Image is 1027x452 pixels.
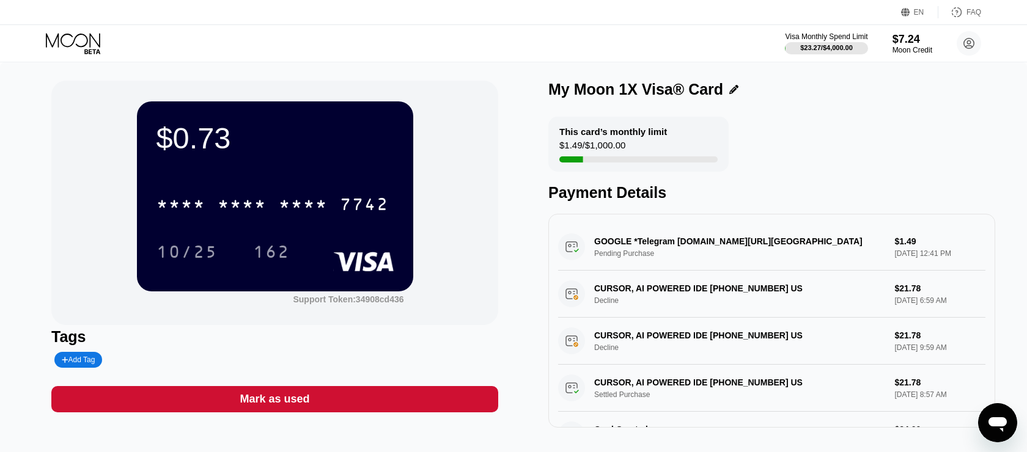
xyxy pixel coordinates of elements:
div: Visa Monthly Spend Limit [785,32,867,41]
div: $1.49 / $1,000.00 [559,140,625,156]
div: Mark as used [51,386,498,412]
div: Tags [51,328,498,346]
div: Moon Credit [893,46,932,54]
div: This card’s monthly limit [559,126,667,137]
div: $23.27 / $4,000.00 [800,44,853,51]
div: Add Tag [62,355,95,364]
div: FAQ [966,8,981,16]
div: Mark as used [240,392,309,406]
div: My Moon 1X Visa® Card [548,81,723,98]
div: $7.24Moon Credit [893,33,932,54]
div: EN [914,8,924,16]
div: 10/25 [147,236,227,267]
iframe: Button to launch messaging window [978,403,1017,442]
div: $0.73 [156,121,394,155]
div: FAQ [938,6,981,18]
div: EN [901,6,938,18]
div: 7742 [340,196,389,216]
div: Payment Details [548,184,995,202]
div: Add Tag [54,352,102,368]
div: Support Token:34908cd436 [293,294,403,304]
div: Visa Monthly Spend Limit$23.27/$4,000.00 [785,32,867,54]
div: 10/25 [156,244,218,263]
div: $7.24 [893,33,932,46]
div: 162 [253,244,290,263]
div: 162 [244,236,299,267]
div: Support Token: 34908cd436 [293,294,403,304]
